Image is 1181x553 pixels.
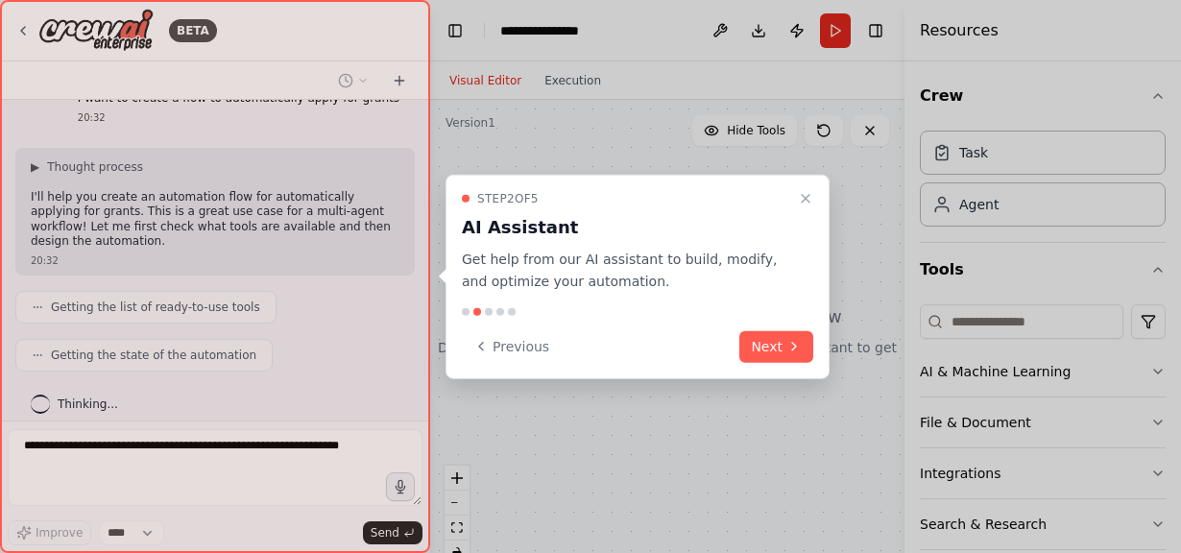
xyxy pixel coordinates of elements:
button: Next [739,330,813,362]
button: Hide left sidebar [442,17,469,44]
button: Close walkthrough [794,187,817,210]
h3: AI Assistant [462,214,790,241]
span: Step 2 of 5 [477,191,539,206]
p: Get help from our AI assistant to build, modify, and optimize your automation. [462,249,790,293]
button: Previous [462,330,561,362]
